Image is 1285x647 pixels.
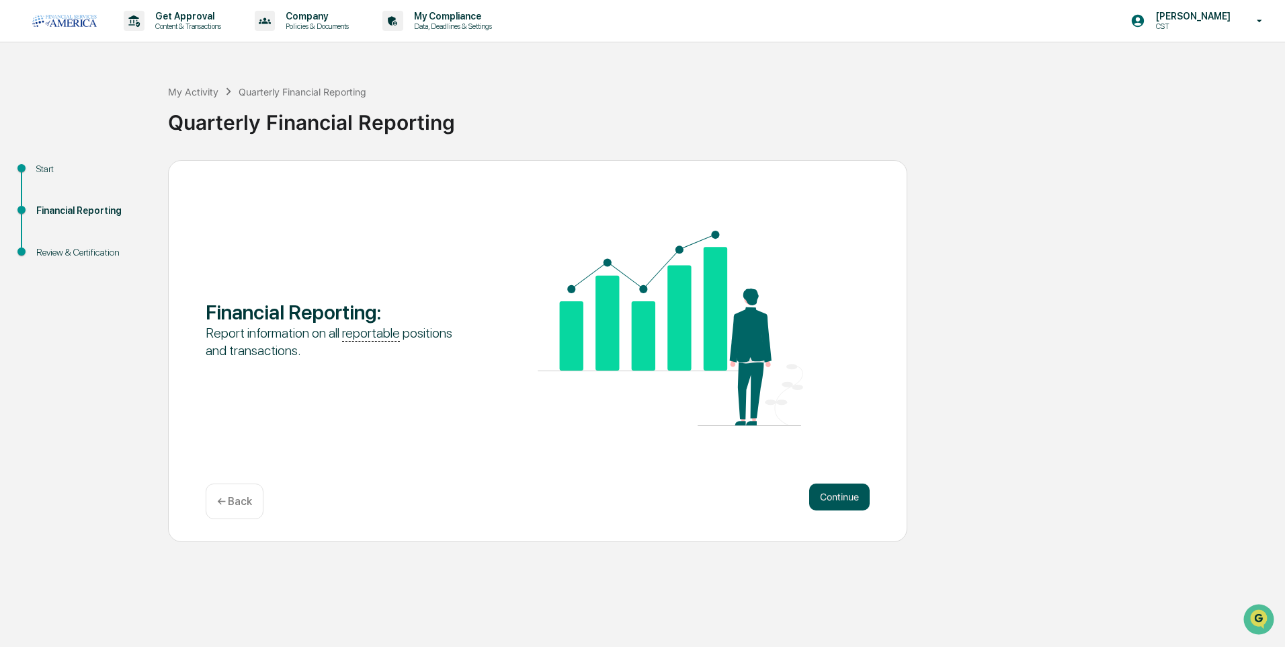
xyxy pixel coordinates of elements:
a: 🔎Data Lookup [8,190,90,214]
div: Quarterly Financial Reporting [168,100,1278,135]
div: Quarterly Financial Reporting [239,86,366,98]
button: Continue [809,484,870,510]
div: My Activity [168,86,218,98]
div: Report information on all positions and transactions. [206,324,471,359]
div: 🔎 [13,196,24,207]
div: Start new chat [46,103,220,116]
img: Financial Reporting [538,231,803,426]
p: Policies & Documents [275,22,356,31]
p: Content & Transactions [144,22,228,31]
img: 1746055101610-c473b297-6a78-478c-a979-82029cc54cd1 [13,103,38,127]
p: ← Back [217,495,252,508]
p: My Compliance [403,11,499,22]
p: How can we help? [13,28,245,50]
div: 🗄️ [97,171,108,182]
span: Pylon [134,228,163,238]
p: Data, Deadlines & Settings [403,22,499,31]
span: Preclearance [27,169,87,183]
a: 🗄️Attestations [92,164,172,188]
span: Data Lookup [27,195,85,208]
div: We're available if you need us! [46,116,170,127]
button: Start new chat [229,107,245,123]
span: Attestations [111,169,167,183]
a: 🖐️Preclearance [8,164,92,188]
iframe: Open customer support [1242,603,1278,639]
a: Powered byPylon [95,227,163,238]
p: Get Approval [144,11,228,22]
div: Financial Reporting [36,204,147,218]
u: reportable [342,325,400,342]
p: Company [275,11,356,22]
div: Financial Reporting : [206,300,471,324]
div: 🖐️ [13,171,24,182]
div: Start [36,162,147,176]
img: logo [32,15,97,27]
div: Review & Certification [36,245,147,260]
p: CST [1145,22,1237,31]
p: [PERSON_NAME] [1145,11,1237,22]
